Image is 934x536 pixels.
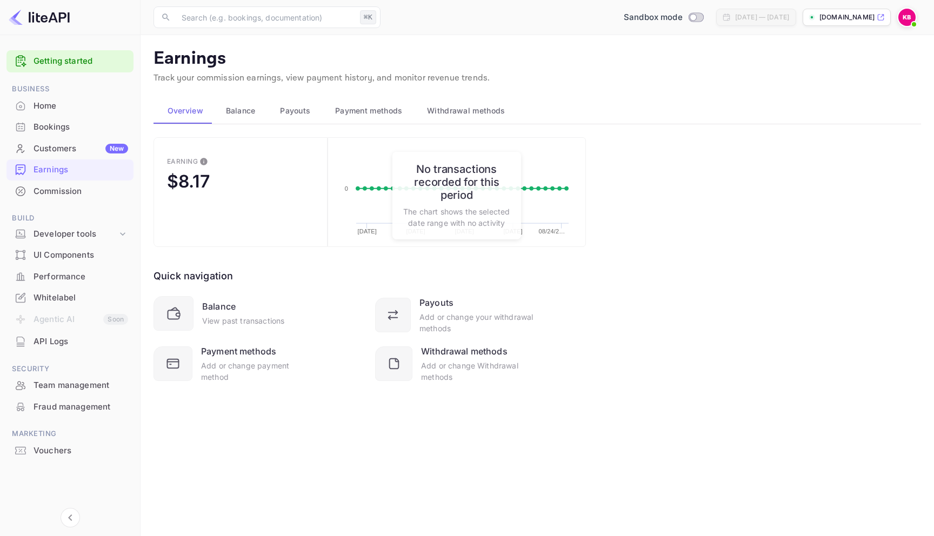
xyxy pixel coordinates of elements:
[34,143,128,155] div: Customers
[360,10,376,24] div: ⌘K
[168,104,203,117] span: Overview
[167,171,210,192] div: $8.17
[335,104,403,117] span: Payment methods
[6,138,134,158] a: CustomersNew
[154,48,921,70] p: Earnings
[34,401,128,413] div: Fraud management
[34,185,128,198] div: Commission
[6,363,134,375] span: Security
[421,360,534,383] div: Add or change Withdrawal methods
[175,6,356,28] input: Search (e.g. bookings, documentation)
[6,266,134,287] div: Performance
[419,311,534,334] div: Add or change your withdrawal methods
[6,50,134,72] div: Getting started
[6,117,134,137] a: Bookings
[6,181,134,202] div: Commission
[6,331,134,352] div: API Logs
[419,296,453,309] div: Payouts
[6,440,134,461] div: Vouchers
[6,245,134,266] div: UI Components
[34,292,128,304] div: Whitelabel
[6,159,134,180] div: Earnings
[6,159,134,179] a: Earnings
[202,300,236,313] div: Balance
[6,245,134,265] a: UI Components
[34,164,128,176] div: Earnings
[6,212,134,224] span: Build
[6,375,134,396] div: Team management
[34,100,128,112] div: Home
[201,345,276,358] div: Payment methods
[154,72,921,85] p: Track your commission earnings, view payment history, and monitor revenue trends.
[421,345,508,358] div: Withdrawal methods
[280,104,310,117] span: Payouts
[34,271,128,283] div: Performance
[6,83,134,95] span: Business
[154,98,921,124] div: scrollable auto tabs example
[6,440,134,460] a: Vouchers
[6,287,134,307] a: Whitelabel
[6,428,134,440] span: Marketing
[6,397,134,417] a: Fraud management
[344,185,348,192] text: 0
[202,315,284,326] div: View past transactions
[427,104,505,117] span: Withdrawal methods
[504,228,523,234] text: [DATE]
[9,9,70,26] img: LiteAPI logo
[735,12,789,22] div: [DATE] — [DATE]
[34,379,128,392] div: Team management
[34,121,128,133] div: Bookings
[539,228,565,234] text: 08/24/2…
[357,228,376,234] text: [DATE]
[226,104,256,117] span: Balance
[6,225,134,244] div: Developer tools
[201,360,312,383] div: Add or change payment method
[6,375,134,395] a: Team management
[624,11,683,24] span: Sandbox mode
[34,336,128,348] div: API Logs
[6,96,134,116] a: Home
[819,12,875,22] p: [DOMAIN_NAME]
[6,397,134,418] div: Fraud management
[6,138,134,159] div: CustomersNew
[154,137,328,247] button: EarningThis is the amount of confirmed commission that will be paid to you on the next scheduled ...
[34,55,128,68] a: Getting started
[6,331,134,351] a: API Logs
[6,117,134,138] div: Bookings
[6,96,134,117] div: Home
[6,181,134,201] a: Commission
[34,249,128,262] div: UI Components
[105,144,128,153] div: New
[403,163,510,202] h6: No transactions recorded for this period
[403,206,510,229] p: The chart shows the selected date range with no activity
[6,287,134,309] div: Whitelabel
[167,157,198,165] div: Earning
[619,11,708,24] div: Switch to Production mode
[6,266,134,286] a: Performance
[195,153,212,170] button: This is the amount of confirmed commission that will be paid to you on the next scheduled deposit
[61,508,80,527] button: Collapse navigation
[34,445,128,457] div: Vouchers
[34,228,117,240] div: Developer tools
[154,269,233,283] div: Quick navigation
[898,9,916,26] img: Kyle Bromont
